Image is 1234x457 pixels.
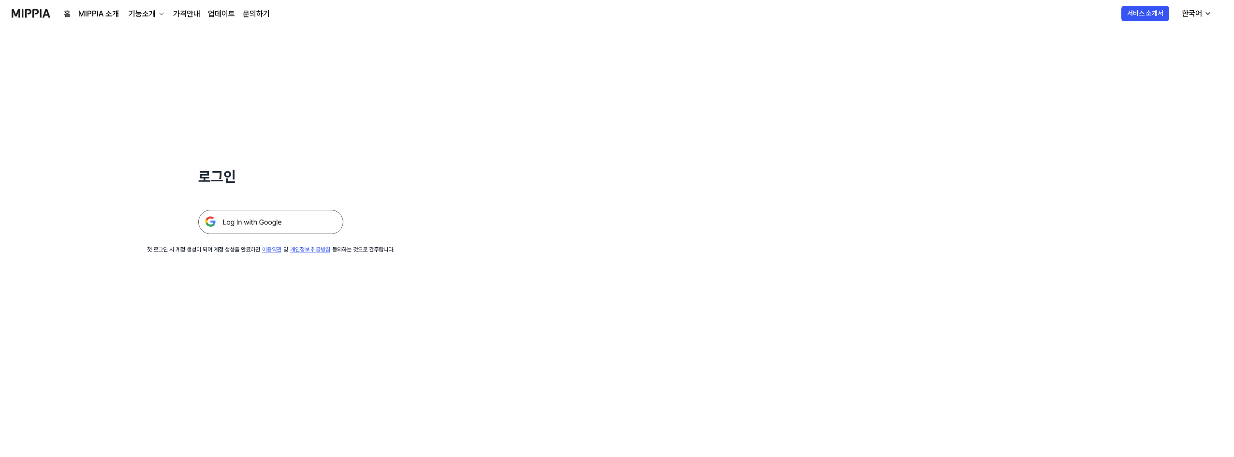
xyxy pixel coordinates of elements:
[173,8,200,20] a: 가격안내
[262,246,281,253] a: 이용약관
[147,246,395,254] div: 첫 로그인 시 계정 생성이 되며 계정 생성을 완료하면 및 동의하는 것으로 간주합니다.
[243,8,270,20] a: 문의하기
[198,210,343,234] img: 구글 로그인 버튼
[127,8,158,20] div: 기능소개
[1180,8,1204,19] div: 한국어
[198,166,343,187] h1: 로그인
[78,8,119,20] a: MIPPIA 소개
[127,8,165,20] button: 기능소개
[64,8,71,20] a: 홈
[208,8,235,20] a: 업데이트
[1174,4,1218,23] button: 한국어
[1121,6,1169,21] button: 서비스 소개서
[290,246,330,253] a: 개인정보 취급방침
